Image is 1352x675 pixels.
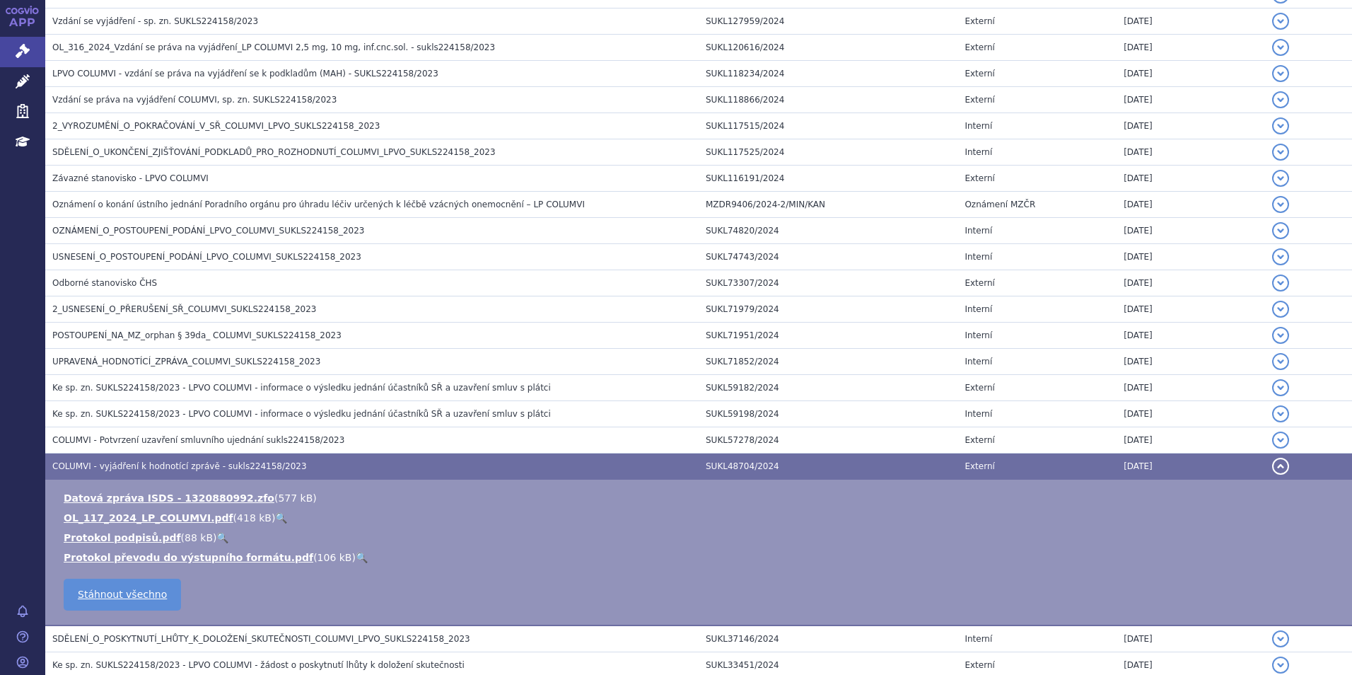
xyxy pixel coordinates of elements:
button: detail [1272,432,1289,449]
button: detail [1272,91,1289,108]
li: ( ) [64,550,1338,565]
span: Interní [965,226,992,236]
a: Stáhnout všechno [64,579,181,611]
span: Interní [965,330,992,340]
button: detail [1272,327,1289,344]
td: SUKL48704/2024 [699,454,957,480]
a: 🔍 [216,532,228,543]
span: Interní [965,121,992,131]
td: SUKL117515/2024 [699,113,957,139]
td: SUKL118234/2024 [699,61,957,87]
span: COLUMVI - Potvrzení uzavření smluvního ujednání sukls224158/2023 [52,435,344,445]
span: Interní [965,634,992,644]
span: 106 kB [317,552,352,563]
td: SUKL71951/2024 [699,323,957,349]
span: COLUMVI - vyjádření k hodnotící zprávě - sukls224158/2023 [52,461,307,471]
td: SUKL116191/2024 [699,166,957,192]
span: 577 kB [278,492,313,504]
td: [DATE] [1117,113,1265,139]
td: [DATE] [1117,427,1265,454]
td: [DATE] [1117,323,1265,349]
span: LPVO COLUMVI - vzdání se práva na vyjádření se k podkladům (MAH) - SUKLS224158/2023 [52,69,438,79]
td: SUKL37146/2024 [699,625,957,652]
span: Interní [965,357,992,367]
td: [DATE] [1117,87,1265,113]
span: Externí [965,435,994,445]
td: [DATE] [1117,270,1265,296]
td: SUKL117525/2024 [699,139,957,166]
span: Externí [965,16,994,26]
span: 2_VYROZUMĚNÍ_O_POKRAČOVÁNÍ_V_SŘ_COLUMVI_LPVO_SUKLS224158_2023 [52,121,380,131]
button: detail [1272,657,1289,674]
td: SUKL74743/2024 [699,244,957,270]
button: detail [1272,275,1289,292]
span: Oznámení o konání ústního jednání Poradního orgánu pro úhradu léčiv určených k léčbě vzácných one... [52,200,585,209]
button: detail [1272,39,1289,56]
td: SUKL73307/2024 [699,270,957,296]
td: SUKL118866/2024 [699,87,957,113]
td: [DATE] [1117,454,1265,480]
span: Externí [965,42,994,52]
button: detail [1272,13,1289,30]
td: SUKL57278/2024 [699,427,957,454]
td: SUKL71979/2024 [699,296,957,323]
span: Ke sp. zn. SUKLS224158/2023 - LPVO COLUMVI - informace o výsledku jednání účastníků SŘ a uzavření... [52,409,551,419]
td: [DATE] [1117,244,1265,270]
td: [DATE] [1117,625,1265,652]
span: Ke sp. zn. SUKLS224158/2023 - LPVO COLUMVI - žádost o poskytnutí lhůty k doložení skutečnosti [52,660,465,670]
span: OL_316_2024_Vzdání se práva na vyjádření_LP COLUMVI 2,5 mg, 10 mg, inf.cnc.sol. - sukls224158/2023 [52,42,495,52]
button: detail [1272,301,1289,318]
span: 2_USNESENÍ_O_PŘERUŠENÍ_SŘ_COLUMVI_SUKLS224158_2023 [52,304,316,314]
span: OZNÁMENÍ_O_POSTOUPENÍ_PODÁNÍ_LPVO_COLUMVI_SUKLS224158_2023 [52,226,364,236]
a: Datová zpráva ISDS - 1320880992.zfo [64,492,274,504]
td: [DATE] [1117,192,1265,218]
td: [DATE] [1117,375,1265,401]
span: Závazné stanovisko - LPVO COLUMVI [52,173,209,183]
span: Externí [965,173,994,183]
span: 418 kB [237,512,272,524]
td: [DATE] [1117,401,1265,427]
td: SUKL71852/2024 [699,349,957,375]
a: OL_117_2024_LP_COLUMVI.pdf [64,512,233,524]
td: [DATE] [1117,166,1265,192]
td: [DATE] [1117,35,1265,61]
span: POSTOUPENÍ_NA_MZ_orphan § 39da_ COLUMVI_SUKLS224158_2023 [52,330,342,340]
a: Protokol podpisů.pdf [64,532,181,543]
td: [DATE] [1117,61,1265,87]
td: SUKL59182/2024 [699,375,957,401]
button: detail [1272,144,1289,161]
span: Ke sp. zn. SUKLS224158/2023 - LPVO COLUMVI - informace o výsledku jednání účastníků SŘ a uzavření... [52,383,551,393]
td: SUKL59198/2024 [699,401,957,427]
td: [DATE] [1117,139,1265,166]
td: [DATE] [1117,218,1265,244]
span: Odborné stanovisko ČHS [52,278,157,288]
button: detail [1272,630,1289,647]
span: Externí [965,660,994,670]
a: 🔍 [356,552,368,563]
td: [DATE] [1117,349,1265,375]
span: Externí [965,278,994,288]
span: Interní [965,252,992,262]
li: ( ) [64,491,1338,505]
td: SUKL74820/2024 [699,218,957,244]
a: 🔍 [275,512,287,524]
td: SUKL120616/2024 [699,35,957,61]
span: Externí [965,95,994,105]
button: detail [1272,379,1289,396]
button: detail [1272,222,1289,239]
span: 88 kB [185,532,213,543]
button: detail [1272,248,1289,265]
span: Externí [965,461,994,471]
button: detail [1272,405,1289,422]
li: ( ) [64,531,1338,545]
span: Interní [965,147,992,157]
button: detail [1272,170,1289,187]
span: Vzdání se vyjádření - sp. zn. SUKLS224158/2023 [52,16,258,26]
span: Oznámení MZČR [965,200,1035,209]
td: [DATE] [1117,8,1265,35]
span: SDĚLENÍ_O_UKONČENÍ_ZJIŠŤOVÁNÍ_PODKLADŮ_PRO_ROZHODNUTÍ_COLUMVI_LPVO_SUKLS224158_2023 [52,147,496,157]
td: [DATE] [1117,296,1265,323]
button: detail [1272,458,1289,475]
button: detail [1272,353,1289,370]
td: SUKL127959/2024 [699,8,957,35]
